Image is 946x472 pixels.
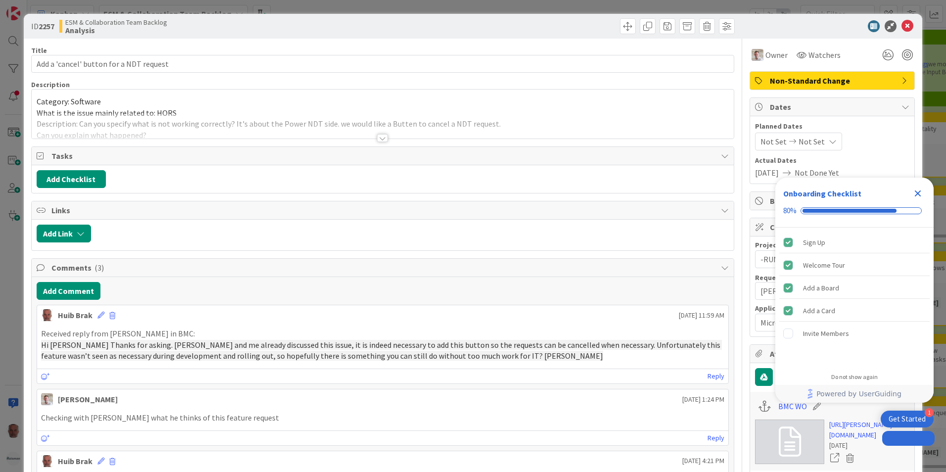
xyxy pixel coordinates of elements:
[31,20,54,32] span: ID
[755,305,909,312] div: Application (ESM)
[58,393,118,405] div: [PERSON_NAME]
[31,46,47,55] label: Title
[51,204,716,216] span: Links
[65,26,167,34] b: Analysis
[795,167,839,179] span: Not Done Yet
[775,385,934,403] div: Footer
[770,195,897,207] span: Block
[770,221,897,233] span: Custom Fields
[41,309,53,321] img: HB
[760,136,787,147] span: Not Set
[780,385,929,403] a: Powered by UserGuiding
[829,420,909,440] a: [URL][PERSON_NAME][DOMAIN_NAME]
[31,55,734,73] input: type card name here...
[755,167,779,179] span: [DATE]
[783,206,797,215] div: 80%
[41,393,53,405] img: Rd
[37,170,106,188] button: Add Checklist
[910,186,926,201] div: Close Checklist
[37,225,91,242] button: Add Link
[752,49,763,61] img: Rd
[37,108,177,118] span: What is the issue mainly related to: HORS
[708,432,724,444] a: Reply
[816,388,901,400] span: Powered by UserGuiding
[58,309,93,321] div: Huib Brak
[808,49,841,61] span: Watchers
[783,188,861,199] div: Onboarding Checklist
[770,348,897,360] span: Attachments
[881,411,934,427] div: Open Get Started checklist, remaining modules: 1
[39,21,54,31] b: 2257
[755,241,909,248] div: Project
[803,259,845,271] div: Welcome Tour
[829,452,840,465] a: Open
[775,228,934,367] div: Checklist items
[58,455,93,467] div: Huib Brak
[803,328,849,339] div: Invite Members
[41,340,722,361] span: Hi [PERSON_NAME] Thanks for asking. [PERSON_NAME] and me already discussed this issue, it is inde...
[51,150,716,162] span: Tasks
[65,18,167,26] span: ESM & Collaboration Team Backlog
[755,273,790,282] label: Requester
[755,121,909,132] span: Planned Dates
[829,440,909,451] div: [DATE]
[925,408,934,417] div: 1
[799,136,825,147] span: Not Set
[760,316,887,330] span: Microsoft 365
[755,155,909,166] span: Actual Dates
[803,236,825,248] div: Sign Up
[37,282,100,300] button: Add Comment
[708,370,724,382] a: Reply
[783,206,926,215] div: Checklist progress: 80%
[679,310,724,321] span: [DATE] 11:59 AM
[682,456,724,466] span: [DATE] 4:21 PM
[803,282,839,294] div: Add a Board
[765,49,788,61] span: Owner
[779,300,930,322] div: Add a Card is complete.
[779,254,930,276] div: Welcome Tour is complete.
[770,101,897,113] span: Dates
[803,305,835,317] div: Add a Card
[779,232,930,253] div: Sign Up is complete.
[37,96,101,106] span: Category: Software
[41,412,724,424] p: Checking with [PERSON_NAME] what he thinks of this feature request
[31,80,70,89] span: Description
[779,277,930,299] div: Add a Board is complete.
[41,455,53,467] img: HB
[775,178,934,403] div: Checklist Container
[889,414,926,424] div: Get Started
[778,400,807,412] a: BMC WO
[760,252,887,266] span: -RUN-
[682,394,724,405] span: [DATE] 1:24 PM
[41,328,724,339] p: Received reply from [PERSON_NAME] in BMC:
[770,75,897,87] span: Non-Standard Change
[779,323,930,344] div: Invite Members is incomplete.
[831,373,878,381] div: Do not show again
[51,262,716,274] span: Comments
[95,263,104,273] span: ( 3 )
